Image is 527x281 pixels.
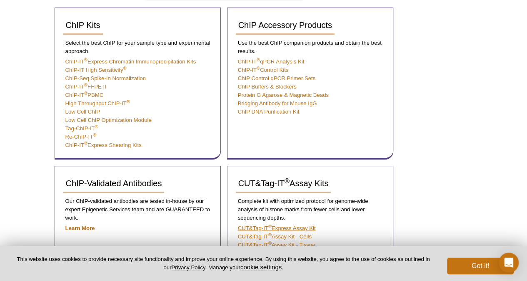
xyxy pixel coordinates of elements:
button: Got it! [447,258,514,274]
sup: ® [123,65,127,70]
a: ChIP-IT®Control Kits [238,67,289,73]
span: CUT&Tag-IT Assay Kits [238,179,329,188]
a: Learn More [65,225,95,231]
a: Re-ChIP-IT® [65,134,97,140]
span: ChIP Accessory Products [238,20,332,30]
sup: ® [257,65,260,70]
a: CUT&Tag-IT®Assay Kit ‐ Tissue [238,242,315,248]
p: Select the best ChIP for your sample type and experimental approach. [63,39,212,56]
span: ChIP-Validated Antibodies [66,179,162,188]
sup: ® [93,132,96,137]
button: cookie settings [240,263,282,271]
a: High Throughput ChIP-IT® [65,100,130,106]
a: ChIP-Seq Spike-In Normalization [65,75,146,81]
sup: ® [257,57,260,62]
p: Complete kit with optimized protocol for genome-wide analysis of histone marks from fewer cells a... [236,197,385,222]
a: Tag-ChIP-IT® [65,125,98,132]
a: Low Cell ChIP [65,109,100,115]
p: Use the best ChIP companion products and obtain the best results. [236,39,385,56]
sup: ® [84,57,87,62]
sup: ® [268,240,272,245]
sup: ® [84,82,87,87]
a: ChIP Buffers & Blockers [238,84,297,90]
a: Protein G Agarose & Magnetic Beads [238,92,329,98]
a: CUT&Tag-IT®Express Assay Kit [238,225,316,231]
a: ChIP Accessory Products [236,16,335,35]
sup: ® [285,177,290,185]
a: CUT&Tag-IT®Assay Kit ‐ Cells [238,233,312,240]
a: ChIP-Validated Antibodies [63,175,165,193]
div: Open Intercom Messenger [499,253,519,273]
sup: ® [127,99,130,104]
sup: ® [84,140,87,145]
sup: ® [95,124,98,129]
p: Our ChIP-validated antibodies are tested in-house by our expert Epigenetic Services team and are ... [63,197,212,222]
a: ChIP-IT®qPCR Analysis Kit [238,58,305,65]
a: Bridging Antibody for Mouse IgG [238,100,317,106]
a: Privacy Policy [171,264,205,271]
a: ChIP-IT®Express Chromatin Immunoprecipitation Kits [65,58,196,65]
a: ChIP-IT High Sensitivity® [65,67,127,73]
p: This website uses cookies to provide necessary site functionality and improve your online experie... [13,256,433,271]
sup: ® [268,223,272,228]
sup: ® [268,232,272,237]
a: Low Cell ChIP Optimization Module [65,117,152,123]
span: ChIP Kits [66,20,100,30]
a: ChIP Control qPCR Primer Sets [238,75,316,81]
a: ChIP DNA Purification Kit [238,109,300,115]
a: CUT&Tag-IT®Assay Kits [236,175,331,193]
a: ChIP Kits [63,16,103,35]
a: ChIP-IT®Express Shearing Kits [65,142,142,148]
a: ChIP-IT®PBMC [65,92,104,98]
sup: ® [84,90,87,95]
a: ChIP-IT®FFPE II [65,84,106,90]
